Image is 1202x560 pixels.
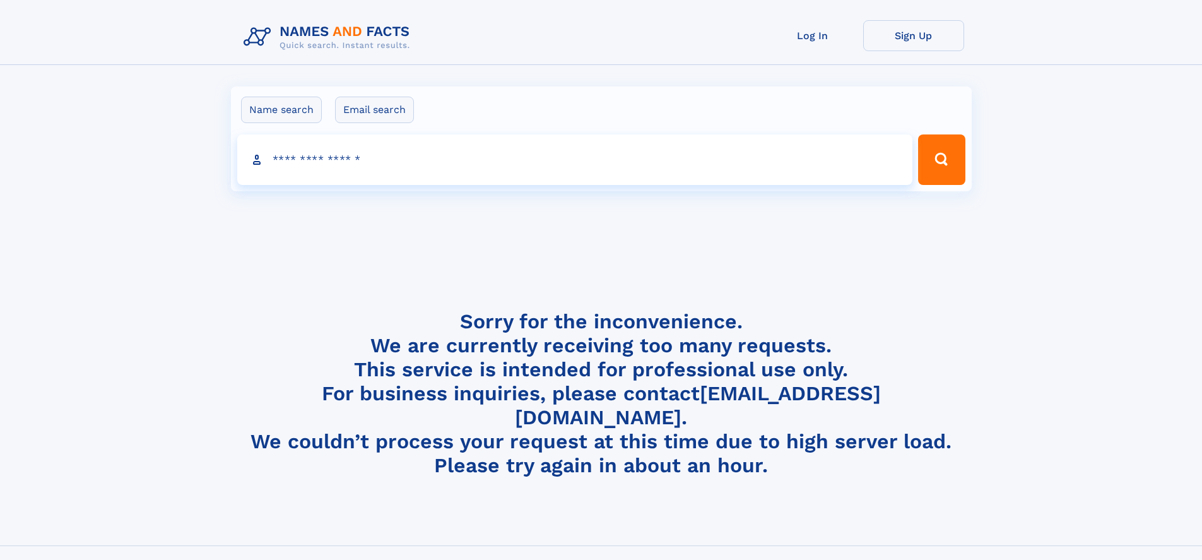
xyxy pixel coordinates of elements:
[918,134,965,185] button: Search Button
[335,97,414,123] label: Email search
[239,309,964,478] h4: Sorry for the inconvenience. We are currently receiving too many requests. This service is intend...
[762,20,863,51] a: Log In
[239,20,420,54] img: Logo Names and Facts
[515,381,881,429] a: [EMAIL_ADDRESS][DOMAIN_NAME]
[863,20,964,51] a: Sign Up
[237,134,913,185] input: search input
[241,97,322,123] label: Name search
